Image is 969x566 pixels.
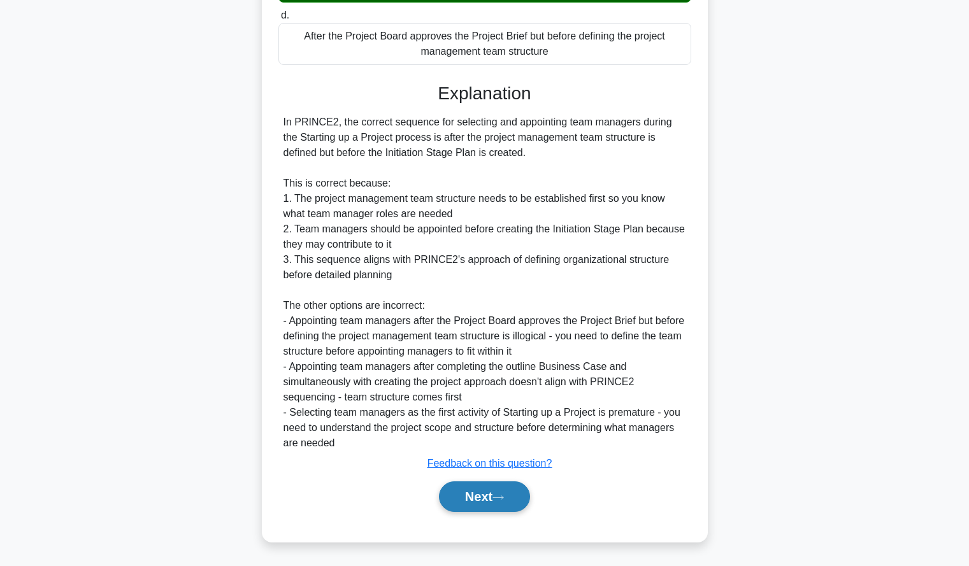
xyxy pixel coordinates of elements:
h3: Explanation [286,83,684,104]
div: After the Project Board approves the Project Brief but before defining the project management tea... [278,23,691,65]
button: Next [439,481,530,512]
div: In PRINCE2, the correct sequence for selecting and appointing team managers during the Starting u... [284,115,686,451]
span: d. [281,10,289,20]
a: Feedback on this question? [427,458,552,469]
